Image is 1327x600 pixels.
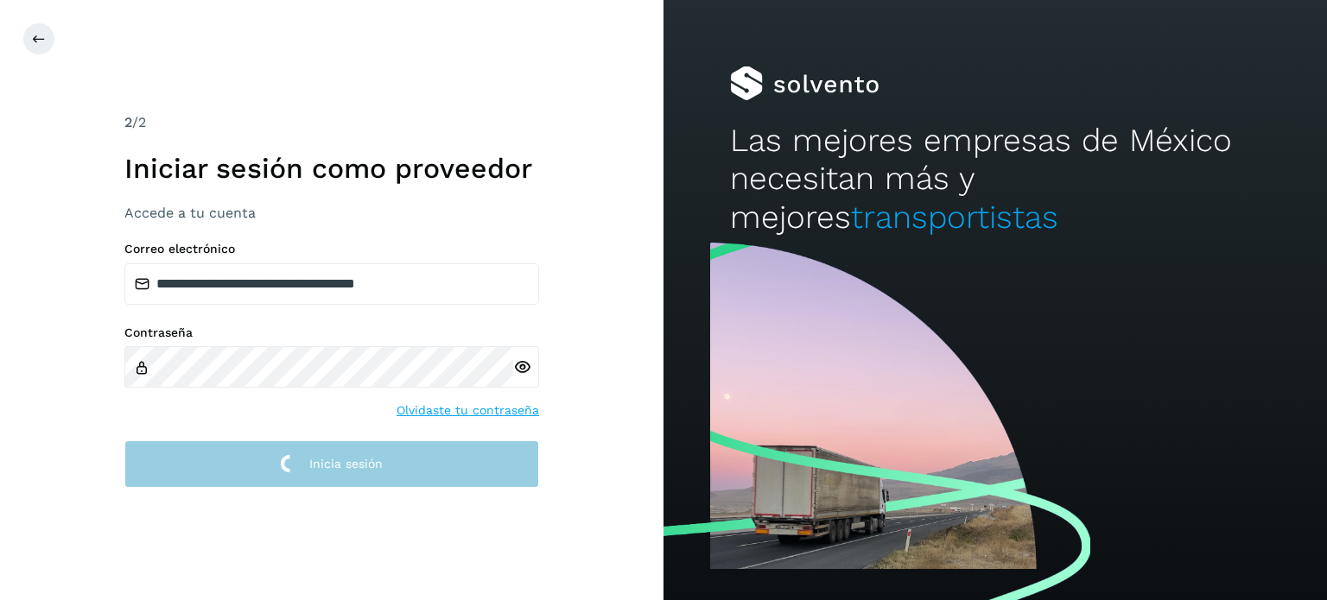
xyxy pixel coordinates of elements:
[124,242,539,256] label: Correo electrónico
[851,199,1058,236] span: transportistas
[124,205,539,221] h3: Accede a tu cuenta
[309,458,383,470] span: Inicia sesión
[730,122,1260,237] h2: Las mejores empresas de México necesitan más y mejores
[124,112,539,133] div: /2
[397,401,539,420] a: Olvidaste tu contraseña
[124,440,539,488] button: Inicia sesión
[124,152,539,185] h1: Iniciar sesión como proveedor
[124,325,539,340] label: Contraseña
[124,114,132,130] span: 2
